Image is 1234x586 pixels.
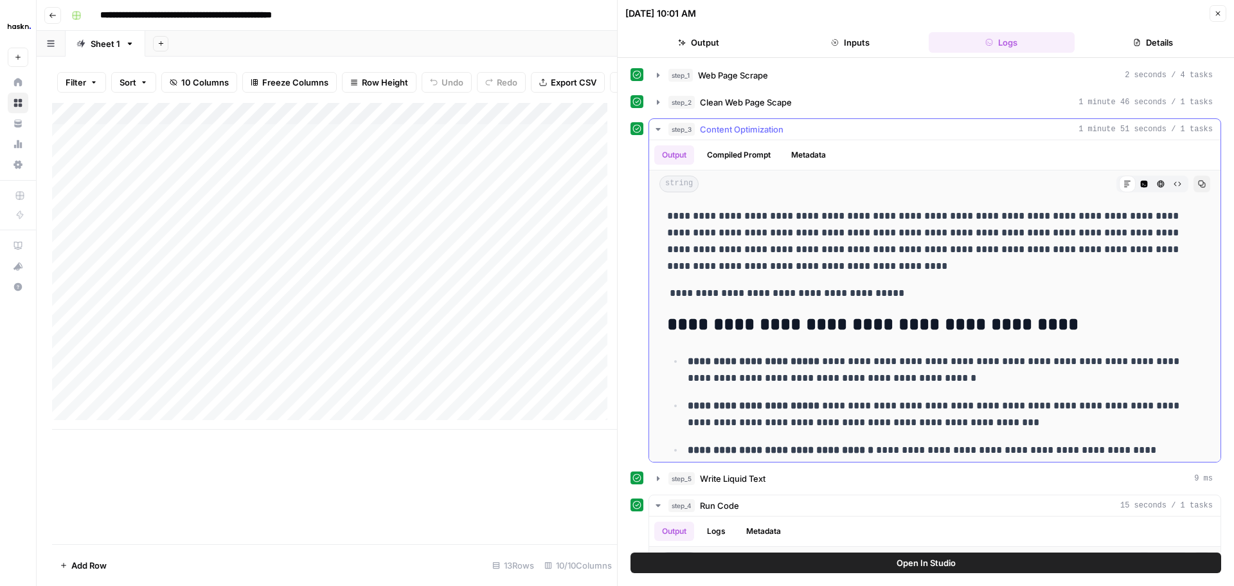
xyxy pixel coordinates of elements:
button: Output [625,32,772,53]
span: Add Row [71,559,107,572]
div: What's new? [8,257,28,276]
button: 1 minute 46 seconds / 1 tasks [649,92,1221,113]
button: Logs [929,32,1075,53]
span: step_2 [668,96,695,109]
span: Web Page Scrape [698,69,768,82]
span: Filter [66,76,86,89]
span: step_1 [668,69,693,82]
button: What's new? [8,256,28,277]
span: Sort [120,76,136,89]
span: Write Liquid Text [700,472,765,485]
span: 2 seconds / 4 tasks [1125,69,1213,81]
span: Freeze Columns [262,76,328,89]
a: Settings [8,154,28,175]
span: Content Optimization [700,123,783,136]
button: Output [654,145,694,165]
a: Usage [8,134,28,154]
span: step_3 [668,123,695,136]
a: AirOps Academy [8,235,28,256]
button: Logs [699,522,733,541]
span: step_5 [668,472,695,485]
button: Filter [57,72,106,93]
span: 10 Columns [181,76,229,89]
button: Redo [477,72,526,93]
a: Home [8,72,28,93]
button: Metadata [783,145,834,165]
a: Your Data [8,113,28,134]
button: 2 seconds / 4 tasks [649,65,1221,86]
div: [DATE] 10:01 AM [625,7,696,20]
button: Sort [111,72,156,93]
button: Help + Support [8,277,28,297]
button: Compiled Prompt [699,145,778,165]
img: Haskn Logo [8,15,31,38]
span: Run Code [700,499,739,512]
span: 9 ms [1194,473,1213,484]
span: Open In Studio [897,556,956,569]
button: 15 seconds / 1 tasks [649,495,1221,516]
button: Row Height [342,72,416,93]
span: object [659,552,699,569]
button: 9 ms [649,468,1221,489]
button: Output [654,522,694,541]
span: string [659,176,699,192]
button: Freeze Columns [242,72,337,93]
button: Workspace: Haskn [8,10,28,42]
a: Sheet 1 [66,31,145,57]
button: Inputs [777,32,924,53]
button: Metadata [738,522,789,541]
button: Details [1080,32,1226,53]
span: Redo [497,76,517,89]
div: 10/10 Columns [539,555,617,576]
span: Row Height [362,76,408,89]
button: Export CSV [531,72,605,93]
span: Clean Web Page Scape [700,96,792,109]
button: Open In Studio [630,553,1221,573]
span: step_4 [668,499,695,512]
div: 13 Rows [487,555,539,576]
span: 15 seconds / 1 tasks [1120,500,1213,511]
div: 1 minute 51 seconds / 1 tasks [649,140,1221,462]
button: Undo [422,72,472,93]
span: Export CSV [551,76,596,89]
button: 1 minute 51 seconds / 1 tasks [649,119,1221,140]
span: Undo [442,76,463,89]
span: 1 minute 46 seconds / 1 tasks [1078,96,1213,108]
a: Browse [8,93,28,113]
span: 1 minute 51 seconds / 1 tasks [1078,124,1213,135]
button: Add Row [52,555,114,576]
div: Sheet 1 [91,37,120,50]
button: 10 Columns [161,72,237,93]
